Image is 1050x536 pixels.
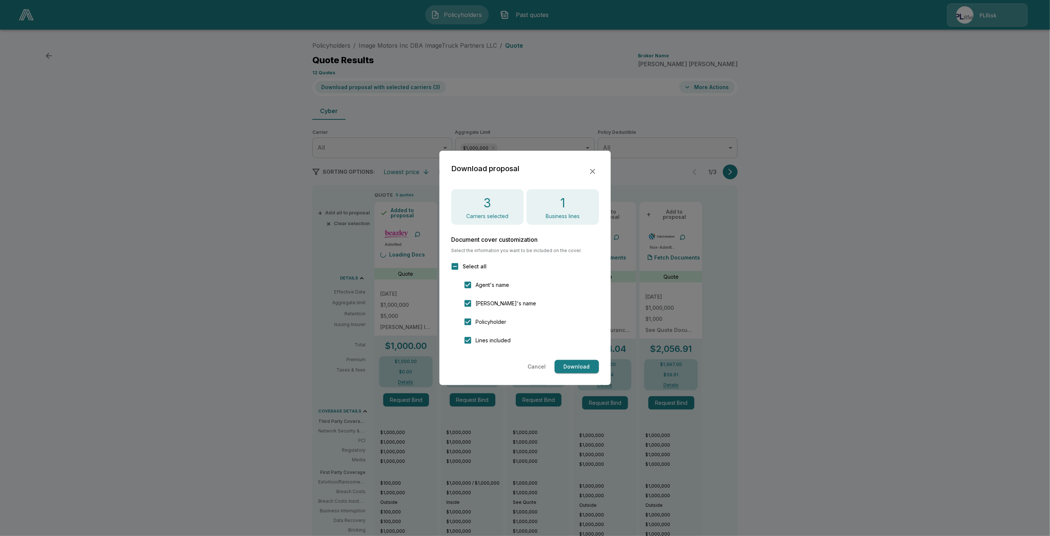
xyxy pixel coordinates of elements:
span: Lines included [476,336,511,344]
h4: 1 [560,195,565,211]
h6: Document cover customization [451,237,599,242]
h2: Download proposal [451,163,519,174]
button: Cancel [525,360,549,374]
span: Policyholder [476,318,506,326]
p: Business lines [546,214,580,219]
span: Select all [463,262,487,270]
button: Download [555,360,599,374]
span: Select the information you want to be included on the cover. [451,248,599,253]
span: [PERSON_NAME]'s name [476,299,536,307]
h4: 3 [484,195,491,211]
p: Carriers selected [466,214,508,219]
span: Agent's name [476,281,509,289]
